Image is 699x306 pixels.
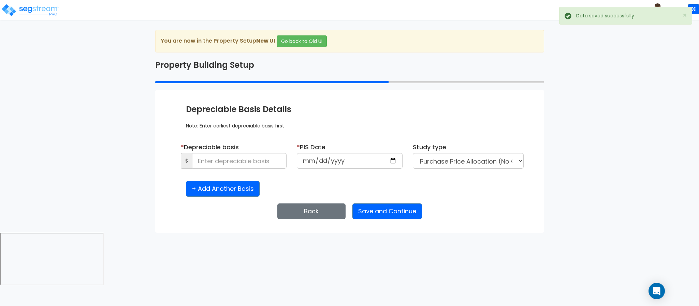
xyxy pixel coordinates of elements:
[413,143,446,152] label: Study type
[192,153,287,169] input: Enter depreciable basis
[297,153,403,169] input: Select date
[150,59,549,71] div: Property Building Setup
[1,3,59,17] img: logo_pro_r.png
[186,116,513,129] div: Note: Enter earliest depreciable basis first
[352,203,422,219] button: Save and Continue
[277,35,327,47] button: Go back to Old UI
[186,104,513,115] div: Depreciable Basis Details
[155,30,544,52] div: You are now in the Property Setup .
[186,181,260,197] button: + Add Another Basis
[652,3,664,15] img: avatar.png
[256,37,275,45] strong: New UI
[181,153,192,169] span: $
[683,10,687,20] span: ×
[649,283,665,299] div: Open Intercom Messenger
[181,143,239,152] label: Depreciable basis
[297,143,325,152] label: PIS Date
[277,203,346,219] button: Back
[576,12,675,19] span: Data saved successfully
[683,12,687,19] button: Close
